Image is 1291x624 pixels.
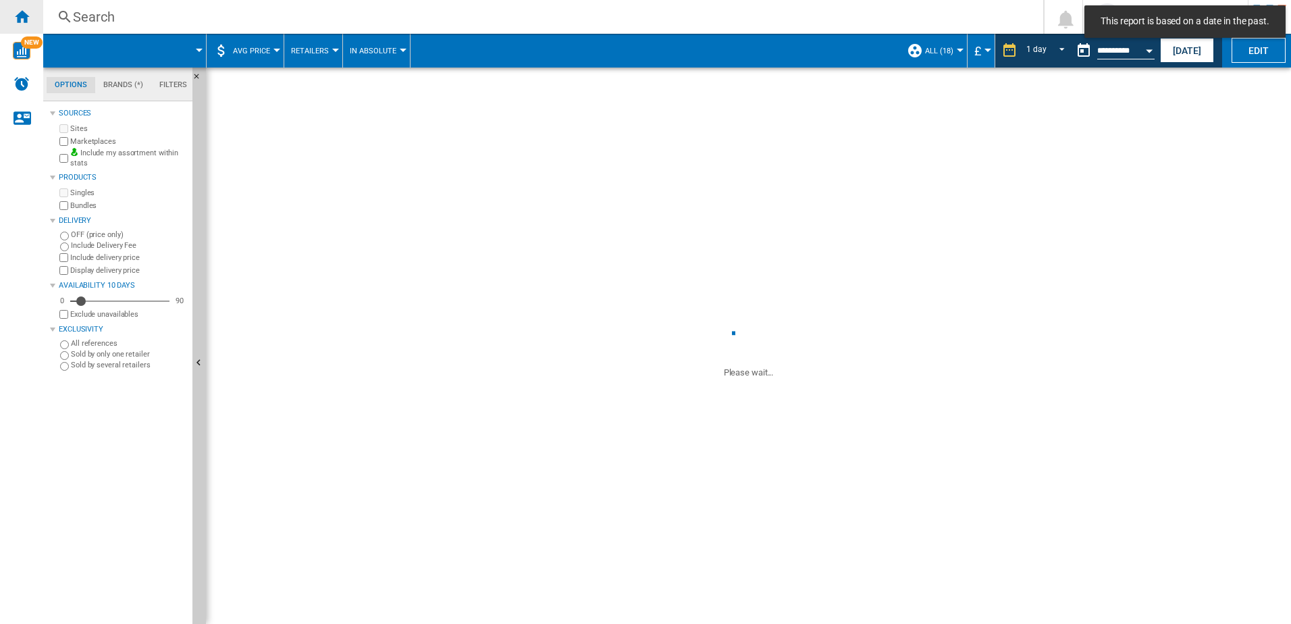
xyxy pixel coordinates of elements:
[59,124,68,133] input: Sites
[1232,38,1286,63] button: Edit
[925,47,953,55] span: ALL (18)
[70,265,187,276] label: Display delivery price
[151,77,195,93] md-tab-item: Filters
[1160,38,1214,63] button: [DATE]
[233,34,277,68] button: AVG Price
[73,7,1008,26] div: Search
[70,148,78,156] img: mysite-bg-18x18.png
[925,34,960,68] button: ALL (18)
[70,136,187,147] label: Marketplaces
[974,44,981,58] span: £
[291,34,336,68] button: Retailers
[71,240,187,251] label: Include Delivery Fee
[59,150,68,167] input: Include my assortment within stats
[95,77,151,93] md-tab-item: Brands (*)
[59,266,68,275] input: Display delivery price
[59,310,68,319] input: Display delivery price
[968,34,995,68] md-menu: Currency
[47,77,95,93] md-tab-item: Options
[70,294,169,308] md-slider: Availability
[71,349,187,359] label: Sold by only one retailer
[233,47,270,55] span: AVG Price
[213,34,277,68] div: AVG Price
[724,367,774,378] ng-transclude: Please wait...
[59,137,68,146] input: Marketplaces
[59,324,187,335] div: Exclusivity
[291,47,329,55] span: Retailers
[71,360,187,370] label: Sold by several retailers
[60,362,69,371] input: Sold by several retailers
[71,338,187,348] label: All references
[21,36,43,49] span: NEW
[13,42,30,59] img: wise-card.svg
[70,309,187,319] label: Exclude unavailables
[1137,36,1161,61] button: Open calendar
[1026,45,1047,54] div: 1 day
[172,296,187,306] div: 90
[59,253,68,262] input: Include delivery price
[350,47,396,55] span: In Absolute
[59,280,187,291] div: Availability 10 Days
[70,253,187,263] label: Include delivery price
[1024,40,1070,62] md-select: REPORTS.WIZARD.STEPS.REPORT.STEPS.REPORT_OPTIONS.PERIOD: 1 day
[70,188,187,198] label: Singles
[57,296,68,306] div: 0
[71,230,187,240] label: OFF (price only)
[70,124,187,134] label: Sites
[60,242,69,251] input: Include Delivery Fee
[59,108,187,119] div: Sources
[59,188,68,197] input: Singles
[907,34,960,68] div: ALL (18)
[60,351,69,360] input: Sold by only one retailer
[59,215,187,226] div: Delivery
[1070,34,1157,68] div: This report is based on a date in the past.
[192,68,209,92] button: Hide
[1070,37,1097,64] button: md-calendar
[974,34,988,68] button: £
[60,232,69,240] input: OFF (price only)
[70,201,187,211] label: Bundles
[59,172,187,183] div: Products
[14,76,30,92] img: alerts-logo.svg
[1097,15,1273,28] span: This report is based on a date in the past.
[60,340,69,349] input: All references
[70,148,187,169] label: Include my assortment within stats
[350,34,403,68] button: In Absolute
[59,201,68,210] input: Bundles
